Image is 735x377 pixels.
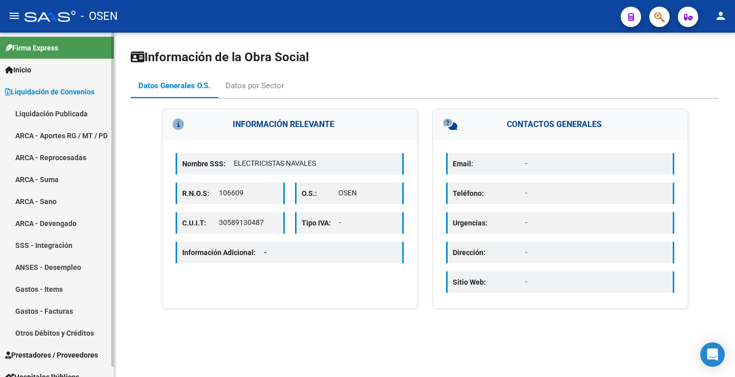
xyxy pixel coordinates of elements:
p: C.U.I.T: [182,217,219,229]
p: O.S.: [302,188,338,199]
p: Nombre SSS: [182,158,234,169]
p: Información Adicional: [182,247,275,258]
p: Sitio Web: [453,277,525,288]
p: 106609 [219,188,278,198]
p: Email: [453,158,525,169]
div: Datos Generales O.S. [138,80,210,91]
p: - [525,247,668,258]
span: Liquidación de Convenios [5,86,94,97]
p: Urgencias: [453,217,525,229]
p: Dirección: [453,247,525,258]
span: Firma Express [5,42,58,54]
span: Inicio [5,64,31,76]
span: - [264,248,267,257]
div: Datos por Sector [226,80,284,91]
h3: INFORMACIÓN RELEVANTE [162,109,417,140]
mat-icon: person [715,10,727,22]
h1: Información de la Obra Social [131,49,719,65]
p: Teléfono: [453,188,525,199]
p: - [339,217,398,228]
p: R.N.O.S: [182,188,219,199]
p: - [525,158,668,169]
span: Prestadores / Proveedores [5,349,98,361]
p: 30589130487 [219,217,278,228]
p: OSEN [338,188,397,198]
h3: CONTACTOS GENERALES [433,109,688,140]
span: - OSEN [81,5,118,28]
mat-icon: menu [8,10,20,22]
p: - [525,277,668,287]
p: - [525,217,668,228]
div: Open Intercom Messenger [700,342,725,367]
p: ELECTRICISTAS NAVALES [234,158,397,169]
p: - [525,188,668,198]
p: Tipo IVA: [302,217,339,229]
